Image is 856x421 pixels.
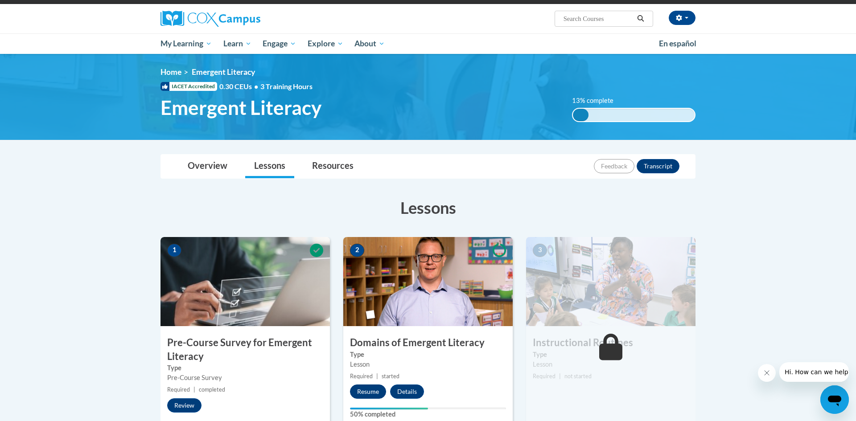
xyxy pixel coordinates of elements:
[167,386,190,393] span: Required
[349,33,391,54] a: About
[147,33,709,54] div: Main menu
[594,159,634,173] button: Feedback
[167,373,323,383] div: Pre-Course Survey
[669,11,695,25] button: Account Settings
[343,336,513,350] h3: Domains of Emergent Literacy
[155,33,218,54] a: My Learning
[160,67,181,77] a: Home
[350,408,428,409] div: Your progress
[302,33,349,54] a: Explore
[160,11,260,27] img: Cox Campus
[308,38,343,49] span: Explore
[5,6,72,13] span: Hi. How can we help?
[390,384,424,399] button: Details
[573,109,589,121] div: 13% complete
[167,363,323,373] label: Type
[192,67,255,77] span: Emergent Literacy
[758,364,776,382] iframe: Close message
[533,350,689,360] label: Type
[160,11,330,27] a: Cox Campus
[218,33,257,54] a: Learn
[160,196,695,219] h3: Lessons
[223,38,251,49] span: Learn
[160,336,330,364] h3: Pre-Course Survey for Emergent Literacy
[637,159,679,173] button: Transcript
[533,360,689,369] div: Lesson
[563,13,634,24] input: Search Courses
[659,39,696,48] span: En español
[257,33,302,54] a: Engage
[219,82,260,91] span: 0.30 CEUs
[160,38,212,49] span: My Learning
[193,386,195,393] span: |
[245,155,294,178] a: Lessons
[254,82,258,90] span: •
[167,244,181,257] span: 1
[350,409,506,419] label: 50% completed
[350,350,506,360] label: Type
[167,398,202,413] button: Review
[354,38,385,49] span: About
[263,38,296,49] span: Engage
[564,373,592,380] span: not started
[376,373,378,380] span: |
[160,82,217,91] span: IACET Accredited
[382,373,399,380] span: started
[260,82,313,90] span: 3 Training Hours
[533,373,556,380] span: Required
[526,336,695,350] h3: Instructional Routines
[350,244,364,257] span: 2
[350,360,506,369] div: Lesson
[779,362,849,382] iframe: Message from company
[653,34,702,53] a: En español
[160,237,330,326] img: Course Image
[160,96,321,119] span: Emergent Literacy
[350,384,386,399] button: Resume
[634,13,647,24] button: Search
[820,385,849,414] iframe: Button to launch messaging window
[303,155,362,178] a: Resources
[350,373,373,380] span: Required
[199,386,225,393] span: completed
[559,373,561,380] span: |
[572,96,623,106] label: 13% complete
[533,244,547,257] span: 3
[343,237,513,326] img: Course Image
[179,155,236,178] a: Overview
[526,237,695,326] img: Course Image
